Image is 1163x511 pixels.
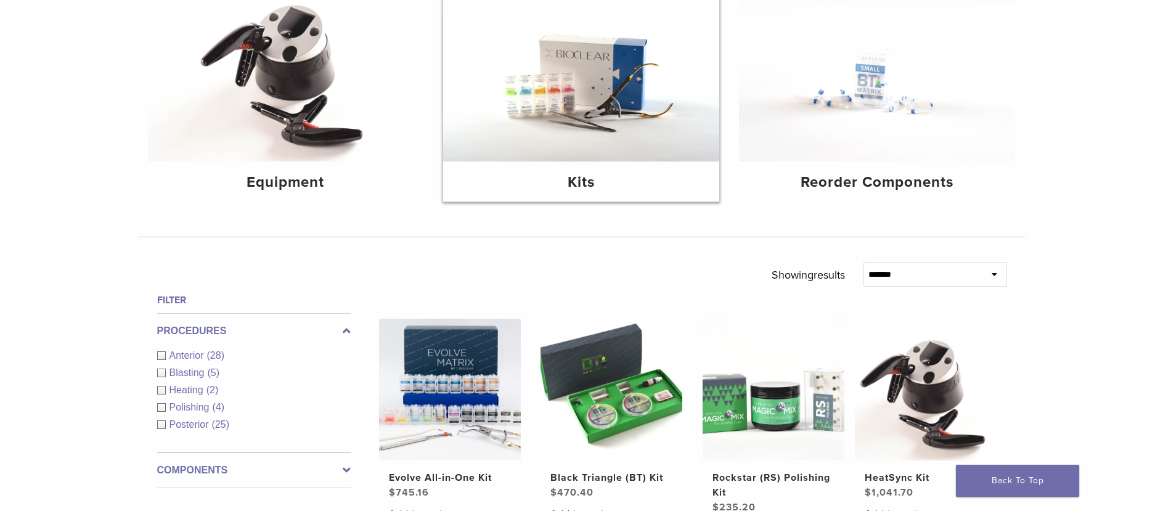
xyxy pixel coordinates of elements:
bdi: 470.40 [550,486,594,499]
span: Blasting [169,367,208,378]
a: Black Triangle (BT) KitBlack Triangle (BT) Kit $470.40 [540,319,684,500]
h4: Equipment [158,171,414,194]
span: (28) [207,350,224,361]
span: Polishing [169,402,213,412]
img: Evolve All-in-One Kit [379,319,521,460]
span: Anterior [169,350,207,361]
a: Back To Top [956,465,1079,497]
span: $ [865,486,871,499]
h4: Reorder Components [749,171,1005,194]
p: Showing results [772,262,845,288]
img: Black Triangle (BT) Kit [541,319,682,460]
h4: Kits [453,171,709,194]
span: Heating [169,385,206,395]
img: Rockstar (RS) Polishing Kit [703,319,844,460]
span: (2) [206,385,219,395]
span: (4) [212,402,224,412]
span: Posterior [169,419,212,430]
span: $ [550,486,557,499]
span: (5) [207,367,219,378]
h2: Rockstar (RS) Polishing Kit [712,470,835,500]
label: Components [157,463,351,478]
a: HeatSync KitHeatSync Kit $1,041.70 [854,319,998,500]
bdi: 1,041.70 [865,486,913,499]
h2: Evolve All-in-One Kit [389,470,511,485]
h2: Black Triangle (BT) Kit [550,470,672,485]
span: (25) [212,419,229,430]
bdi: 745.16 [389,486,429,499]
h4: Filter [157,293,351,308]
a: Evolve All-in-One KitEvolve All-in-One Kit $745.16 [378,319,522,500]
img: HeatSync Kit [855,319,997,460]
span: $ [389,486,396,499]
h2: HeatSync Kit [865,470,987,485]
label: Procedures [157,324,351,338]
